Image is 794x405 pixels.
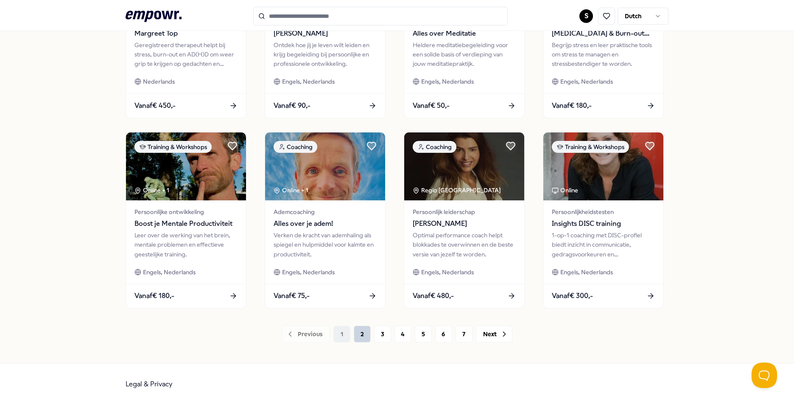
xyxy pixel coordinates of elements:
[134,290,174,301] span: Vanaf € 180,-
[413,28,516,39] span: Alles over Meditatie
[134,100,176,111] span: Vanaf € 450,-
[421,77,474,86] span: Engels, Nederlands
[253,7,508,25] input: Search for products, categories or subcategories
[394,326,411,343] button: 4
[404,132,524,200] img: package image
[752,363,777,388] iframe: Help Scout Beacon - Open
[143,77,175,86] span: Nederlands
[134,28,238,39] span: Margreet Top
[274,290,310,301] span: Vanaf € 75,-
[552,40,655,69] div: Begrijp stress en leer praktische tools om stress te managen en stressbestendiger te worden.
[413,100,450,111] span: Vanaf € 50,-
[126,132,246,200] img: package image
[274,207,377,217] span: Ademcoaching
[354,326,371,343] button: 2
[134,207,238,217] span: Persoonlijke ontwikkeling
[265,132,386,309] a: package imageCoachingOnline + 1AdemcoachingAlles over je adem!Verken de kracht van ademhaling als...
[552,231,655,259] div: 1-op-1 coaching met DISC-profiel biedt inzicht in communicatie, gedragsvoorkeuren en ontwikkelpun...
[274,218,377,229] span: Alles over je adem!
[552,28,655,39] span: [MEDICAL_DATA] & Burn-out Preventie
[143,267,196,277] span: Engels, Nederlands
[552,207,655,217] span: Persoonlijkheidstesten
[413,40,516,69] div: Heldere meditatiebegeleiding voor een solide basis of verdieping van jouw meditatiepraktijk.
[413,218,516,229] span: [PERSON_NAME]
[552,100,592,111] span: Vanaf € 180,-
[274,141,317,153] div: Coaching
[413,141,456,153] div: Coaching
[413,231,516,259] div: Optimal performance coach helpt blokkades te overwinnen en de beste versie van jezelf te worden.
[274,28,377,39] span: [PERSON_NAME]
[560,267,613,277] span: Engels, Nederlands
[134,231,238,259] div: Leer over de werking van het brein, mentale problemen en effectieve geestelijke training.
[476,326,512,343] button: Next
[126,132,246,309] a: package imageTraining & WorkshopsOnline + 1Persoonlijke ontwikkelingBoost je Mentale Productivite...
[134,40,238,69] div: Geregistreerd therapeut helpt bij stress, burn-out en AD(H)D om weer grip te krijgen op gedachten...
[274,40,377,69] div: Ontdek hoe jij je leven wilt leiden en krijg begeleiding bij persoonlijke en professionele ontwik...
[134,141,212,153] div: Training & Workshops
[552,218,655,229] span: Insights DISC training
[413,290,454,301] span: Vanaf € 480,-
[421,267,474,277] span: Engels, Nederlands
[274,231,377,259] div: Verken de kracht van ademhaling als spiegel en hulpmiddel voor kalmte en productiviteit.
[579,9,593,23] button: S
[543,132,664,309] a: package imageTraining & WorkshopsOnlinePersoonlijkheidstestenInsights DISC training1-op-1 coachin...
[415,326,432,343] button: 5
[413,186,502,195] div: Regio [GEOGRAPHIC_DATA]
[274,186,308,195] div: Online + 1
[274,100,310,111] span: Vanaf € 90,-
[282,267,335,277] span: Engels, Nederlands
[560,77,613,86] span: Engels, Nederlands
[552,141,629,153] div: Training & Workshops
[413,207,516,217] span: Persoonlijk leiderschap
[552,186,578,195] div: Online
[265,132,385,200] img: package image
[543,132,663,200] img: package image
[126,380,173,388] a: Legal & Privacy
[134,186,169,195] div: Online + 1
[404,132,525,309] a: package imageCoachingRegio [GEOGRAPHIC_DATA] Persoonlijk leiderschap[PERSON_NAME]Optimal performa...
[134,218,238,229] span: Boost je Mentale Productiviteit
[435,326,452,343] button: 6
[456,326,472,343] button: 7
[282,77,335,86] span: Engels, Nederlands
[374,326,391,343] button: 3
[552,290,593,301] span: Vanaf € 300,-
